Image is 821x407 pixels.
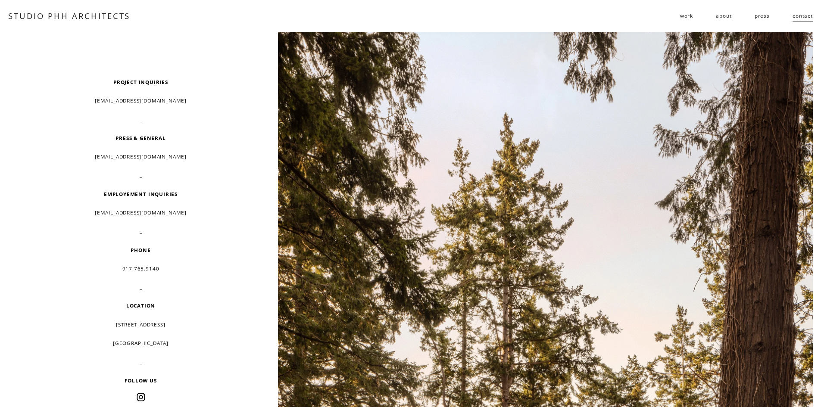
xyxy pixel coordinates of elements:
[126,302,156,309] strong: LOCATION
[137,393,145,401] a: Instagram
[42,169,239,181] p: _
[716,9,731,23] a: about
[42,94,239,107] p: [EMAIL_ADDRESS][DOMAIN_NAME]
[42,150,239,163] p: [EMAIL_ADDRESS][DOMAIN_NAME]
[42,262,239,275] p: 917.765.9140
[8,10,130,21] a: STUDIO PHH ARCHITECTS
[116,134,165,141] strong: PRESS & GENERAL
[42,113,239,126] p: _
[131,246,150,253] strong: PHONE
[42,355,239,368] p: _
[42,318,239,331] p: [STREET_ADDRESS]
[113,78,168,85] strong: PROJECT INQUIRIES
[680,9,693,22] span: work
[42,281,239,293] p: _
[42,206,239,219] p: [EMAIL_ADDRESS][DOMAIN_NAME]
[755,9,770,23] a: press
[104,190,178,197] strong: EMPLOYEMENT INQUIRIES
[680,9,693,23] a: folder dropdown
[42,225,239,237] p: _
[42,337,239,349] p: [GEOGRAPHIC_DATA]
[793,9,813,23] a: contact
[125,377,156,384] strong: FOLLOW US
